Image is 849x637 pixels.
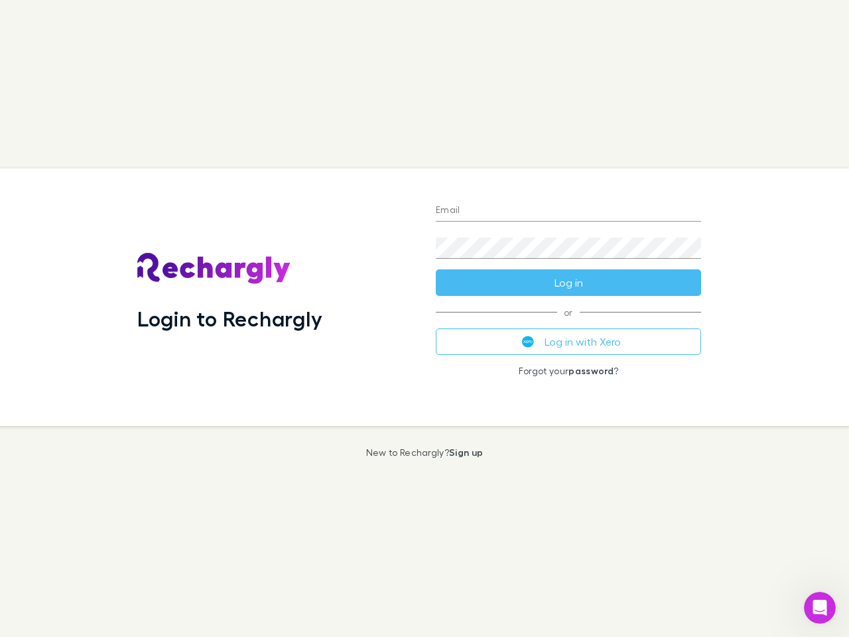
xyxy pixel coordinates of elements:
h1: Login to Rechargly [137,306,322,331]
img: Xero's logo [522,336,534,348]
a: Sign up [449,447,483,458]
p: New to Rechargly? [366,447,484,458]
p: Forgot your ? [436,366,701,376]
img: Rechargly's Logo [137,253,291,285]
button: Log in with Xero [436,328,701,355]
a: password [568,365,614,376]
button: Log in [436,269,701,296]
iframe: Intercom live chat [804,592,836,624]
